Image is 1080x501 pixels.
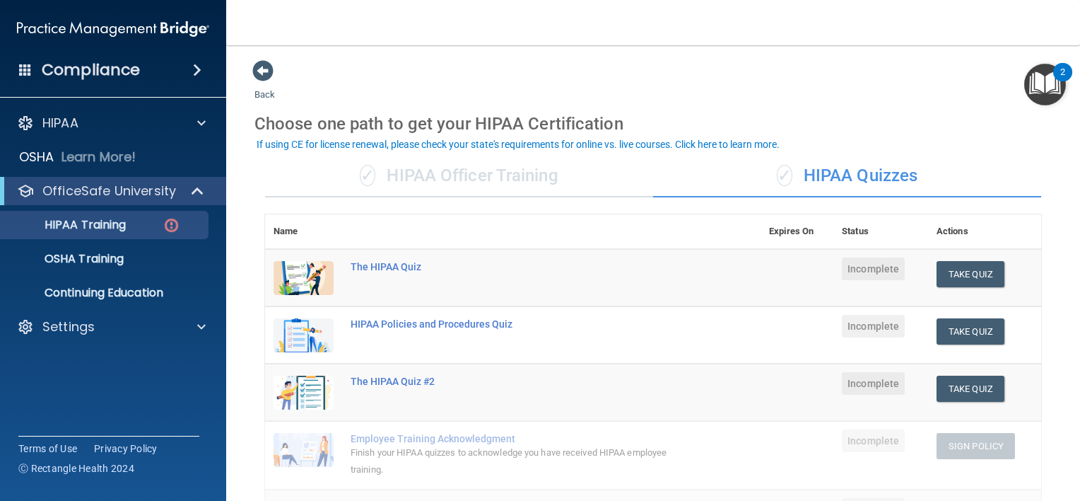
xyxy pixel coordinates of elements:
h4: Compliance [42,60,140,80]
p: OfficeSafe University [42,183,176,200]
button: Take Quiz [937,318,1004,345]
button: Take Quiz [937,376,1004,402]
p: OSHA [19,149,54,166]
span: Incomplete [842,315,905,338]
a: Terms of Use [18,442,77,456]
span: ✓ [777,165,792,186]
div: Finish your HIPAA quizzes to acknowledge you have received HIPAA employee training. [351,444,690,478]
div: Choose one path to get your HIPAA Certification [254,103,1052,144]
th: Actions [928,214,1041,249]
img: danger-circle.6113f641.png [163,217,180,234]
p: Learn More! [61,149,136,166]
div: If using CE for license renewal, please check your state's requirements for online vs. live cours... [257,139,780,149]
th: Status [833,214,928,249]
a: HIPAA [17,115,206,132]
div: HIPAA Officer Training [265,155,653,197]
span: Incomplete [842,258,905,280]
span: Ⓒ Rectangle Health 2024 [18,461,134,476]
div: The HIPAA Quiz #2 [351,376,690,387]
th: Expires On [761,214,833,249]
div: The HIPAA Quiz [351,261,690,272]
a: OfficeSafe University [17,183,205,200]
a: Settings [17,318,206,335]
button: If using CE for license renewal, please check your state's requirements for online vs. live cours... [254,137,782,151]
div: HIPAA Quizzes [653,155,1041,197]
p: Continuing Education [9,286,202,300]
th: Name [265,214,342,249]
div: Employee Training Acknowledgment [351,433,690,444]
button: Sign Policy [937,433,1015,459]
img: PMB logo [17,15,209,43]
button: Open Resource Center, 2 new notifications [1024,64,1066,105]
p: HIPAA Training [9,218,126,232]
p: HIPAA [42,115,78,132]
p: Settings [42,318,95,335]
span: Incomplete [842,372,905,395]
p: OSHA Training [9,252,124,266]
span: Incomplete [842,430,905,452]
a: Privacy Policy [94,442,158,456]
div: HIPAA Policies and Procedures Quiz [351,318,690,330]
div: 2 [1060,72,1065,91]
a: Back [254,72,275,100]
span: ✓ [360,165,375,186]
button: Take Quiz [937,261,1004,287]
